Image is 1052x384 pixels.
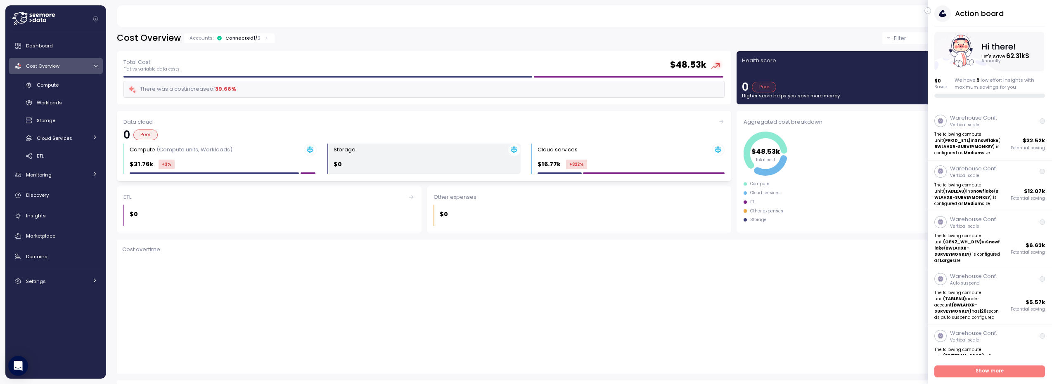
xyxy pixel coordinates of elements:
[225,35,261,41] div: Connected 1 /
[751,146,780,156] tspan: $48.53k
[258,35,261,41] p: 2
[123,58,180,66] p: Total Cost
[950,114,997,122] p: Warehouse Conf.
[123,66,180,72] p: Flat vs variable data costs
[184,33,275,43] div: Accounts:Connected1/2
[26,253,47,260] span: Domains
[123,118,725,126] div: Data cloud
[1011,306,1045,312] p: Potential saving
[935,233,1001,264] p: The following compute unit in ( ) is configured as size
[940,258,953,263] strong: Large
[117,111,732,181] a: Data cloud0PoorCompute (Compute units, Workloads)$31.76k+3%Storage $0Cloud services $16.77k+322%
[1007,52,1030,60] tspan: 62.31k $
[935,290,1001,321] p: The following compute unit under account has seconds auto suspend configured
[964,150,982,155] strong: Medium
[440,210,448,219] p: $0
[943,138,971,143] strong: (PROD_ETL)
[955,77,1045,90] div: We have low effort insights with maximum savings for you
[744,118,1035,126] div: Aggregated cost breakdown
[1023,137,1045,145] p: $ 32.52k
[538,160,561,169] p: $16.77k
[37,99,62,106] span: Workloads
[935,302,978,314] strong: (BWLAHXR-SURVEYMONKEY)
[9,149,103,163] a: ETL
[130,210,138,219] p: $0
[935,346,1001,378] p: The following compute unit in ( ) is configured as size
[1011,250,1045,255] p: Potential saving
[935,245,970,257] strong: BWLAHXR-SURVEYMONKEY
[882,32,929,44] div: Filter
[9,96,103,110] a: Workloads
[950,329,997,337] p: Warehouse Conf.
[742,82,749,92] p: 0
[955,8,1004,19] h3: Action board
[750,208,783,214] div: Other expenses
[9,187,103,204] a: Discovery
[538,146,578,154] div: Cloud services
[215,85,236,93] div: 39.66 %
[37,153,44,159] span: ETL
[190,35,213,41] p: Accounts:
[950,122,997,128] p: Vertical scale
[950,280,997,286] p: Auto suspend
[566,160,587,169] div: +322 %
[122,245,160,254] p: Cost overtime
[742,92,1036,99] p: Higher score helps you save more money
[950,337,997,343] p: Vertical scale
[26,278,46,285] span: Settings
[750,190,781,196] div: Cloud services
[964,201,982,206] strong: Medium
[935,239,1000,251] strong: Snowflake
[128,85,236,94] div: There was a cost increase of
[9,78,103,92] a: Compute
[37,135,72,141] span: Cloud Services
[950,165,997,173] p: Warehouse Conf.
[1024,187,1045,196] p: $ 12.07k
[976,366,1004,377] span: Show more
[935,188,999,200] strong: BWLAHXR-SURVEYMONKEY
[130,146,232,154] div: Compute
[982,52,1030,60] text: Let's save
[8,356,28,376] div: Open Intercom Messenger
[26,212,46,219] span: Insights
[982,59,1002,64] text: Annually
[928,160,1052,211] a: Warehouse Conf.Vertical scaleThe following compute unit(TABLEAU)inSnowflake(BWLAHXR-SURVEYMONKEY)...
[334,146,355,154] div: Storage
[928,268,1052,325] a: Warehouse Conf.Auto suspendThe following compute unit(TABLEAU)under account(BWLAHXR-SURVEYMONKEY)...
[26,42,53,49] span: Dashboard
[980,309,987,314] strong: 120
[928,211,1052,268] a: Warehouse Conf.Vertical scaleThe following compute unit(GEN2_WH_DEV)inSnowflake(BWLAHXR-SURVEYMON...
[90,16,101,22] button: Collapse navigation
[950,173,997,179] p: Vertical scale
[334,160,342,169] p: $0
[123,130,130,140] p: 0
[750,199,756,205] div: ETL
[943,353,985,358] strong: (FIVETRAN_PROD)
[1026,241,1045,250] p: $ 6.63k
[894,34,906,42] p: Filter
[935,84,948,90] p: Saved
[9,248,103,265] a: Domains
[9,38,103,54] a: Dashboard
[117,186,422,233] a: ETL$0
[750,217,767,223] div: Storage
[156,146,232,153] p: (Compute units, Workloads)
[159,160,175,169] div: +3 %
[9,228,103,244] a: Marketplace
[26,192,49,198] span: Discovery
[9,273,103,290] a: Settings
[950,215,997,224] p: Warehouse Conf.
[670,59,706,71] h2: $ 48.53k
[950,272,997,280] p: Warehouse Conf.
[1011,145,1045,151] p: Potential saving
[123,193,415,201] div: ETL
[26,63,59,69] span: Cost Overview
[928,325,1052,382] a: Warehouse Conf.Vertical scaleThe following compute unit(FIVETRAN_PROD)inSnowflake() is configured...
[971,188,994,194] strong: Snowflake
[26,172,52,178] span: Monitoring
[37,82,59,88] span: Compute
[935,144,993,149] strong: BWLAHXR-SURVEYMONKEY
[1026,298,1045,306] p: $ 5.57k
[943,188,967,194] strong: (TABLEAU)
[975,138,999,143] strong: Snowflake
